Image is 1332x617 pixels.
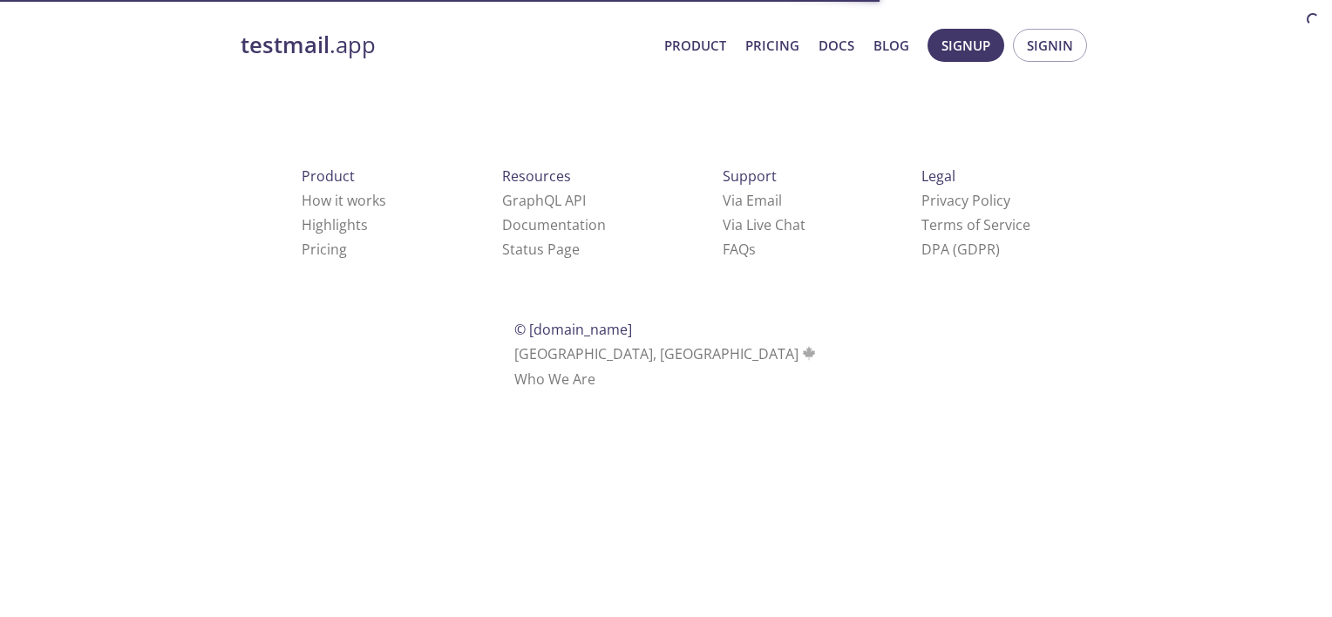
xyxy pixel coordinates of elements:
span: Signin [1027,34,1073,57]
button: Signin [1013,29,1087,62]
span: © [DOMAIN_NAME] [514,320,632,339]
strong: testmail [241,30,330,60]
span: Product [302,166,355,186]
button: Signup [928,29,1004,62]
a: Pricing [302,240,347,259]
a: Blog [873,34,909,57]
a: Docs [819,34,854,57]
a: Status Page [502,240,580,259]
span: Legal [921,166,955,186]
a: Product [664,34,726,57]
a: Via Email [723,191,782,210]
a: Pricing [745,34,799,57]
a: How it works [302,191,386,210]
span: [GEOGRAPHIC_DATA], [GEOGRAPHIC_DATA] [514,344,819,363]
span: Resources [502,166,571,186]
a: Via Live Chat [723,215,805,234]
a: FAQ [723,240,756,259]
a: Privacy Policy [921,191,1010,210]
a: Highlights [302,215,368,234]
span: Signup [941,34,990,57]
a: DPA (GDPR) [921,240,1000,259]
a: Documentation [502,215,606,234]
a: GraphQL API [502,191,586,210]
a: Terms of Service [921,215,1030,234]
span: s [749,240,756,259]
a: testmail.app [241,31,650,60]
a: Who We Are [514,370,595,389]
span: Support [723,166,777,186]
